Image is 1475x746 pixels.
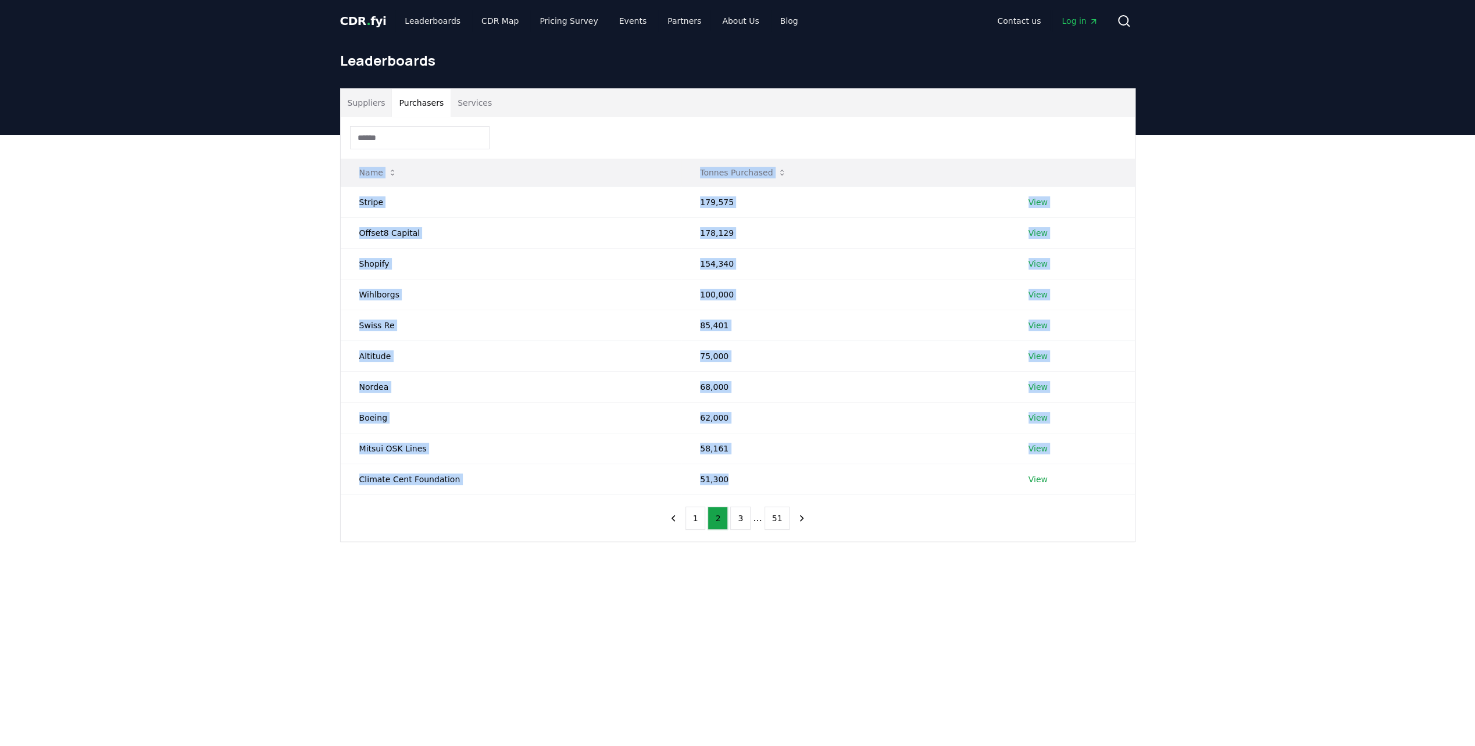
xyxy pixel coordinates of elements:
[1028,227,1048,239] a: View
[1062,15,1098,27] span: Log in
[658,10,710,31] a: Partners
[341,279,682,310] td: Wihlborgs
[340,14,387,28] span: CDR fyi
[681,186,1009,217] td: 179,575
[530,10,607,31] a: Pricing Survey
[1028,320,1048,331] a: View
[708,507,728,530] button: 2
[366,14,370,28] span: .
[1028,412,1048,424] a: View
[988,10,1050,31] a: Contact us
[1028,350,1048,362] a: View
[681,217,1009,248] td: 178,129
[681,279,1009,310] td: 100,000
[681,402,1009,433] td: 62,000
[341,89,392,117] button: Suppliers
[472,10,528,31] a: CDR Map
[681,248,1009,279] td: 154,340
[340,13,387,29] a: CDR.fyi
[1028,196,1048,208] a: View
[681,464,1009,494] td: 51,300
[663,507,683,530] button: previous page
[713,10,768,31] a: About Us
[341,217,682,248] td: Offset8 Capital
[1028,443,1048,454] a: View
[341,340,682,371] td: Altitude
[681,310,1009,340] td: 85,401
[451,89,499,117] button: Services
[341,464,682,494] td: Climate Cent Foundation
[341,248,682,279] td: Shopify
[341,402,682,433] td: Boeing
[341,186,682,217] td: Stripe
[341,310,682,340] td: Swiss Re
[753,511,762,525] li: ...
[681,433,1009,464] td: 58,161
[1028,258,1048,270] a: View
[691,161,796,184] button: Tonnes Purchased
[685,507,706,530] button: 1
[1028,381,1048,393] a: View
[765,507,790,530] button: 51
[340,51,1135,70] h1: Leaderboards
[1028,474,1048,485] a: View
[988,10,1107,31] nav: Main
[395,10,807,31] nav: Main
[341,371,682,402] td: Nordea
[341,433,682,464] td: Mitsui OSK Lines
[1052,10,1107,31] a: Log in
[771,10,808,31] a: Blog
[681,340,1009,371] td: 75,000
[681,371,1009,402] td: 68,000
[610,10,656,31] a: Events
[1028,289,1048,300] a: View
[350,161,406,184] button: Name
[730,507,751,530] button: 3
[395,10,470,31] a: Leaderboards
[792,507,812,530] button: next page
[392,89,451,117] button: Purchasers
